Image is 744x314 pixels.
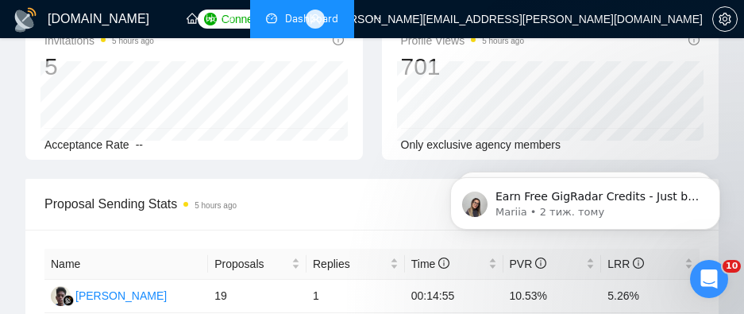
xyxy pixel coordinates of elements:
td: 1 [306,280,405,313]
time: 5 hours ago [482,37,524,45]
span: info-circle [535,258,546,269]
th: Name [44,249,208,280]
span: Acceptance Rate [44,138,129,151]
span: Invitations [44,31,154,50]
button: setting [712,6,738,32]
img: gigradar-bm.png [63,295,74,306]
img: logo [13,7,38,33]
td: 19 [208,280,306,313]
time: 5 hours ago [195,201,237,210]
span: info-circle [333,34,344,45]
span: 10 [723,260,741,273]
span: setting [713,13,737,25]
span: Profile Views [401,31,525,50]
span: Replies [313,255,387,273]
a: homeHome [187,12,234,25]
span: LRR [607,258,644,270]
span: Proposals [214,255,288,273]
a: AK[PERSON_NAME] [51,289,167,301]
span: ellipsis [370,13,381,24]
iframe: To enrich screen reader interactions, please activate Accessibility in Grammarly extension settings [426,144,744,255]
span: info-circle [438,258,449,269]
span: Dashboard [285,12,338,25]
span: PVR [510,258,547,270]
td: 00:14:55 [405,280,503,313]
a: setting [712,13,738,25]
span: Only exclusive agency members [401,138,561,151]
span: dashboard [266,13,277,24]
div: 701 [401,52,525,82]
iframe: Intercom live chat [690,260,728,298]
time: 5 hours ago [112,37,154,45]
span: Proposal Sending Stats [44,194,520,214]
div: [PERSON_NAME] [75,287,167,304]
span: Time [411,258,449,270]
span: info-circle [633,258,644,269]
img: AK [51,286,71,306]
th: Proposals [208,249,306,280]
td: 5.26% [601,280,700,313]
span: user [310,14,321,25]
div: 5 [44,52,154,82]
span: -- [136,138,143,151]
span: info-circle [688,34,700,45]
th: Replies [306,249,405,280]
td: 10.53% [503,280,602,313]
